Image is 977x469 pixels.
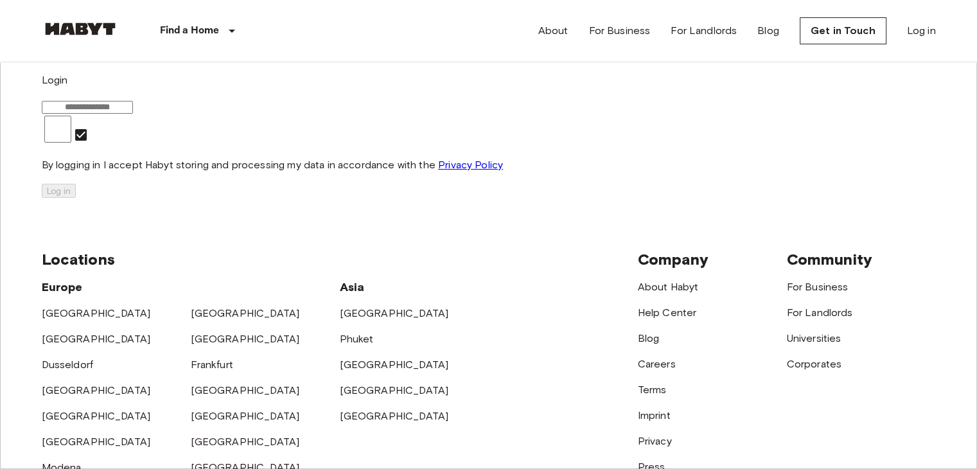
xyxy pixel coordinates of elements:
[787,358,842,370] a: Corporates
[638,306,697,319] a: Help Center
[42,307,151,319] a: [GEOGRAPHIC_DATA]
[42,280,83,294] span: Europe
[42,384,151,396] a: [GEOGRAPHIC_DATA]
[340,410,449,422] a: [GEOGRAPHIC_DATA]
[191,436,300,448] a: [GEOGRAPHIC_DATA]
[340,307,449,319] a: [GEOGRAPHIC_DATA]
[340,384,449,396] a: [GEOGRAPHIC_DATA]
[907,23,936,39] a: Log in
[42,410,151,422] a: [GEOGRAPHIC_DATA]
[42,184,76,198] button: Log in
[42,436,151,448] a: [GEOGRAPHIC_DATA]
[191,307,300,319] a: [GEOGRAPHIC_DATA]
[671,23,737,39] a: For Landlords
[638,281,699,293] a: About Habyt
[340,333,374,345] a: Phuket
[787,281,849,293] a: For Business
[638,384,667,396] a: Terms
[160,23,220,39] p: Find a Home
[588,23,650,39] a: For Business
[800,17,886,44] a: Get in Touch
[638,409,671,421] a: Imprint
[340,358,449,371] a: [GEOGRAPHIC_DATA]
[787,250,872,269] span: Community
[638,358,676,370] a: Careers
[42,73,936,88] p: Login
[191,410,300,422] a: [GEOGRAPHIC_DATA]
[340,280,365,294] span: Asia
[42,333,151,345] a: [GEOGRAPHIC_DATA]
[42,22,119,35] img: Habyt
[191,358,233,371] a: Frankfurt
[42,157,936,173] p: By logging in I accept Habyt storing and processing my data in accordance with the
[787,306,853,319] a: For Landlords
[538,23,568,39] a: About
[438,159,503,171] a: Privacy Policy
[42,358,94,371] a: Dusseldorf
[191,384,300,396] a: [GEOGRAPHIC_DATA]
[757,23,779,39] a: Blog
[638,250,709,269] span: Company
[42,250,115,269] span: Locations
[191,333,300,345] a: [GEOGRAPHIC_DATA]
[638,332,660,344] a: Blog
[44,116,71,143] input: By logging in I accept Habyt storing and processing my data in accordance with the Privacy Policy
[787,332,841,344] a: Universities
[638,435,672,447] a: Privacy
